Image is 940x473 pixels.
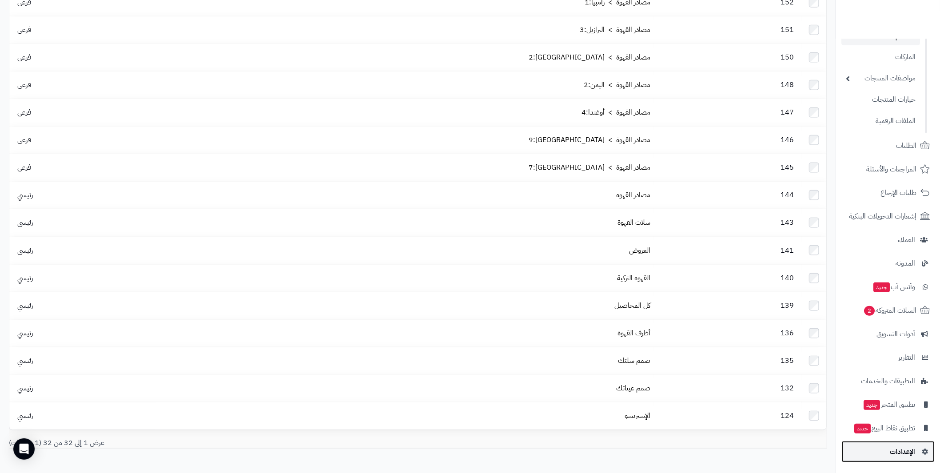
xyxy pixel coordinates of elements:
[13,190,37,200] span: رئيسي
[841,253,935,274] a: المدونة
[880,187,916,199] span: طلبات الإرجاع
[776,273,798,283] span: 140
[529,52,650,63] a: مصادر القهوة > [GEOGRAPHIC_DATA]:2
[13,300,37,311] span: رئيسي
[841,370,935,392] a: التطبيقات والخدمات
[863,398,915,411] span: تطبيق المتجر
[776,410,798,421] span: 124
[898,351,915,364] span: التقارير
[841,229,935,250] a: العملاء
[873,282,890,292] span: جديد
[13,135,36,145] span: فرعى
[776,383,798,394] span: 132
[625,410,650,421] a: الإسبريسو
[841,90,920,109] a: خيارات المنتجات
[776,162,798,173] span: 145
[776,217,798,228] span: 143
[13,410,37,421] span: رئيسي
[861,375,915,387] span: التطبيقات والخدمات
[582,107,650,118] a: مصادر القهوة > أوغندا:4
[853,422,915,434] span: تطبيق نقاط البيع
[849,210,916,223] span: إشعارات التحويلات البنكية
[580,24,650,35] a: مصادر القهوة > البرازيل:3
[13,355,37,366] span: رئيسي
[776,135,798,145] span: 146
[618,355,650,366] a: صمم سلتك
[841,48,920,67] a: الماركات
[866,163,916,175] span: المراجعات والأسئلة
[841,206,935,227] a: إشعارات التحويلات البنكية
[864,400,880,410] span: جديد
[876,328,915,340] span: أدوات التسويق
[13,245,37,256] span: رئيسي
[854,424,871,433] span: جديد
[13,52,36,63] span: فرعى
[841,276,935,298] a: وآتس آبجديد
[616,190,650,200] a: مصادر القهوة
[863,304,916,317] span: السلات المتروكة
[841,182,935,203] a: طلبات الإرجاع
[841,300,935,321] a: السلات المتروكة2
[617,217,650,228] a: سلات القهوة
[841,135,935,156] a: الطلبات
[841,417,935,439] a: تطبيق نقاط البيعجديد
[898,234,915,246] span: العملاء
[776,300,798,311] span: 139
[841,347,935,368] a: التقارير
[616,383,650,394] a: صمم عيناتك
[841,394,935,415] a: تطبيق المتجرجديد
[2,438,418,448] div: عرض 1 إلى 32 من 32 (1 صفحات)
[776,328,798,338] span: 136
[776,107,798,118] span: 147
[13,79,36,90] span: فرعى
[13,162,36,173] span: فرعى
[614,300,650,311] a: كل المحاصيل
[841,441,935,462] a: الإعدادات
[841,323,935,345] a: أدوات التسويق
[841,111,920,131] a: الملفات الرقمية
[13,383,37,394] span: رئيسي
[13,24,36,35] span: فرعى
[776,79,798,90] span: 148
[841,69,920,88] a: مواصفات المنتجات
[617,273,650,283] a: القهوة التركية
[896,257,915,270] span: المدونة
[13,273,37,283] span: رئيسي
[880,21,932,40] img: logo-2.png
[13,438,35,460] div: Open Intercom Messenger
[629,245,650,256] a: العروض
[890,445,915,458] span: الإعدادات
[529,162,650,173] a: مصادر القهوة > [GEOGRAPHIC_DATA]:7
[776,24,798,35] span: 151
[584,79,650,90] a: مصادر القهوة > اليمن:2
[776,245,798,256] span: 141
[896,139,916,152] span: الطلبات
[872,281,915,293] span: وآتس آب
[13,328,37,338] span: رئيسي
[13,107,36,118] span: فرعى
[617,328,650,338] a: أظرف القهوة
[864,306,875,315] span: 2
[841,159,935,180] a: المراجعات والأسئلة
[776,52,798,63] span: 150
[13,217,37,228] span: رئيسي
[776,190,798,200] span: 144
[529,135,650,145] a: مصادر القهوة > [GEOGRAPHIC_DATA]:9
[776,355,798,366] span: 135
